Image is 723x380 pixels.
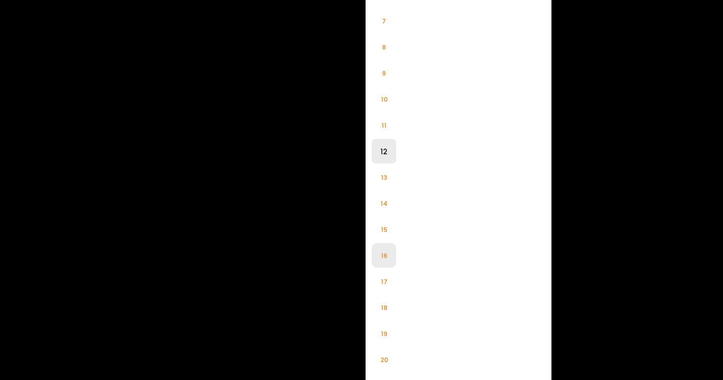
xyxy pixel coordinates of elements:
[372,9,396,33] li: 7
[372,321,396,346] li: 19
[372,347,396,372] li: 20
[372,165,396,189] li: 13
[372,295,396,320] li: 18
[372,243,396,268] li: 16
[372,61,396,85] li: 9
[372,269,396,294] li: 17
[372,191,396,216] li: 14
[372,217,396,242] li: 15
[372,113,396,137] li: 11
[372,87,396,111] li: 10
[372,35,396,59] li: 8
[372,139,396,163] li: 12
